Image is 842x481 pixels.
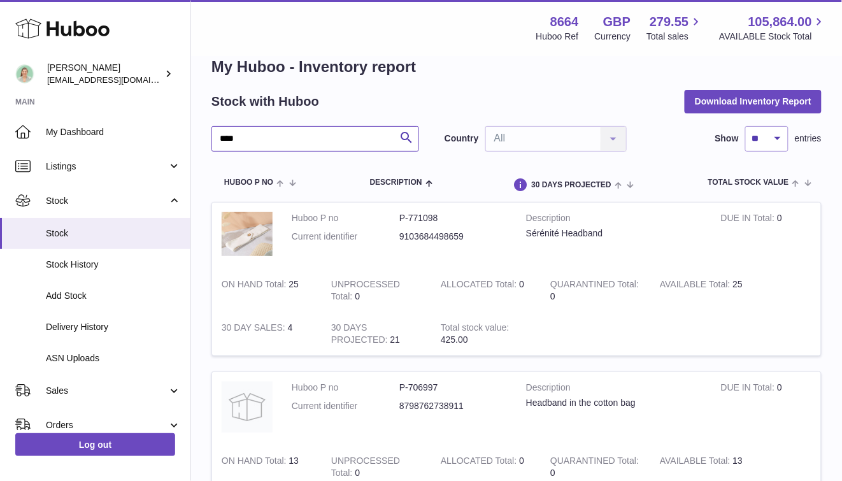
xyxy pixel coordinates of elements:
[445,133,479,145] label: Country
[47,75,187,85] span: [EMAIL_ADDRESS][DOMAIN_NAME]
[685,90,822,113] button: Download Inventory Report
[719,31,827,43] span: AVAILABLE Stock Total
[46,352,181,364] span: ASN Uploads
[370,178,422,187] span: Description
[46,195,168,207] span: Stock
[222,279,289,292] strong: ON HAND Total
[550,456,639,469] strong: QUARANTINED Total
[46,385,168,397] span: Sales
[711,372,821,445] td: 0
[222,322,288,336] strong: 30 DAY SALES
[715,133,739,145] label: Show
[550,279,639,292] strong: QUARANTINED Total
[748,13,812,31] span: 105,864.00
[322,312,431,355] td: 21
[719,13,827,43] a: 105,864.00 AVAILABLE Stock Total
[399,400,507,412] dd: 8798762738911
[46,419,168,431] span: Orders
[526,227,702,240] div: Sérénité Headband
[46,290,181,302] span: Add Stock
[292,400,399,412] dt: Current identifier
[441,322,509,336] strong: Total stock value
[331,456,400,481] strong: UNPROCESSED Total
[550,13,579,31] strong: 8664
[224,178,273,187] span: Huboo P no
[526,397,702,409] div: Headband in the cotton bag
[322,269,431,312] td: 0
[399,231,507,243] dd: 9103684498659
[46,126,181,138] span: My Dashboard
[531,181,611,189] span: 30 DAYS PROJECTED
[721,382,777,396] strong: DUE IN Total
[650,269,760,312] td: 25
[595,31,631,43] div: Currency
[399,212,507,224] dd: P-771098
[212,269,322,312] td: 25
[222,456,289,469] strong: ON HAND Total
[708,178,789,187] span: Total stock value
[795,133,822,145] span: entries
[46,161,168,173] span: Listings
[603,13,631,31] strong: GBP
[399,382,507,394] dd: P-706997
[711,203,821,269] td: 0
[15,64,34,83] img: hello@thefacialcuppingexpert.com
[292,382,399,394] dt: Huboo P no
[46,227,181,240] span: Stock
[431,269,541,312] td: 0
[550,291,555,301] span: 0
[660,279,732,292] strong: AVAILABLE Total
[331,322,390,348] strong: 30 DAYS PROJECTED
[721,213,777,226] strong: DUE IN Total
[331,279,400,305] strong: UNPROCESSED Total
[211,93,319,110] h2: Stock with Huboo
[550,468,555,478] span: 0
[46,321,181,333] span: Delivery History
[292,212,399,224] dt: Huboo P no
[660,456,732,469] strong: AVAILABLE Total
[441,279,519,292] strong: ALLOCATED Total
[441,456,519,469] strong: ALLOCATED Total
[646,13,703,43] a: 279.55 Total sales
[222,382,273,433] img: product image
[222,212,273,256] img: product image
[15,433,175,456] a: Log out
[650,13,689,31] span: 279.55
[212,312,322,355] td: 4
[536,31,579,43] div: Huboo Ref
[526,212,702,227] strong: Description
[526,382,702,397] strong: Description
[46,259,181,271] span: Stock History
[441,334,468,345] span: 425.00
[292,231,399,243] dt: Current identifier
[646,31,703,43] span: Total sales
[47,62,162,86] div: [PERSON_NAME]
[211,57,822,77] h1: My Huboo - Inventory report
